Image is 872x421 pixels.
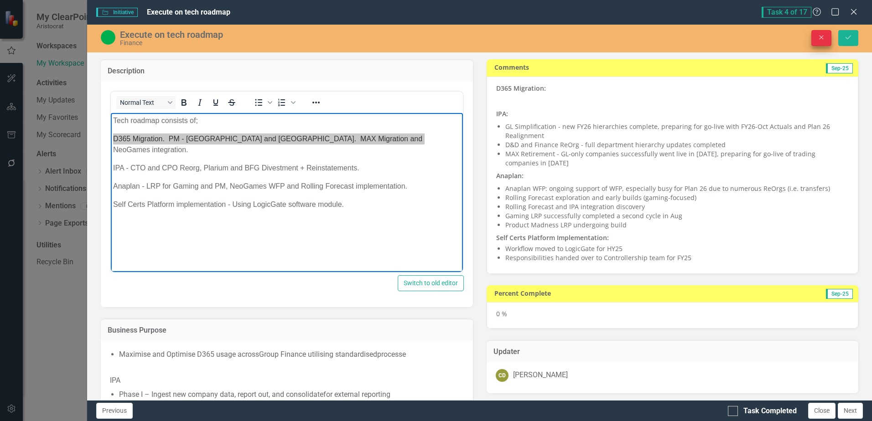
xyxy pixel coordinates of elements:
[496,171,524,180] span: Anaplan:
[505,244,623,253] span: Workflow moved to LogicGate for HY25
[120,40,527,46] div: Finance
[505,202,645,211] span: Rolling Forecast and IPA integration discovery
[120,99,165,106] span: Normal Text
[505,122,830,140] span: GL Simplification - new FY26 hierarchies complete, preparing for go-live with FY26-Oct Actuals an...
[111,113,462,272] iframe: Rich Text Area
[377,350,406,359] span: processe
[496,84,546,92] strong: D365 Migration:
[110,376,120,385] span: IPA
[251,96,274,109] div: Bullet list
[119,390,463,400] p: ​
[147,8,230,16] span: Execute on tech roadmap
[496,233,609,242] span: Self Certs Platform Implementation:
[505,149,815,167] span: MAX Retirement - GL-only companies successfully went live in [DATE], preparing for go-live of tra...
[274,96,297,109] div: Numbered list
[119,350,259,359] span: Maximise and Optimise D365 usage across
[826,63,853,73] span: Sep-25
[505,253,691,262] span: Responsibilities handed over to Controllership team for FY25
[108,326,466,334] h3: Business Purpose
[192,96,208,109] button: Italic
[496,369,509,382] div: CD
[826,289,853,299] span: Sep-25
[505,140,726,149] span: D&D and Finance ReOrg - full department hierarchy updates completed
[505,193,696,202] span: Rolling Forecast exploration and early builds (gaming-focused)
[96,8,137,17] span: Initiative
[96,403,133,419] button: Previous
[259,350,377,359] span: Group Finance utilising standardised
[116,96,176,109] button: Block Normal Text
[513,370,568,380] div: [PERSON_NAME]
[120,30,527,40] div: Execute on tech roadmap
[176,96,192,109] button: Bold
[308,96,324,109] button: Reveal or hide additional toolbar items
[496,109,508,118] span: IPA:
[224,96,239,109] button: Strikethrough
[494,290,735,297] h3: Percent Complete
[101,30,115,45] img: On Track
[808,403,836,419] button: Close
[208,96,223,109] button: Underline
[398,275,464,291] button: Switch to old editor
[838,403,863,419] button: Next
[743,406,797,416] div: Task Completed
[762,7,811,18] span: Task 4 of 17
[323,390,390,399] span: for external reporting
[108,67,466,75] h3: Description
[487,302,858,329] div: 0 %
[505,211,682,220] span: Gaming LRP successfully completed a second cycle in Aug
[493,348,851,356] h3: Updater
[494,64,694,71] h3: Comments
[505,221,627,229] span: Product Madness LRP undergoing build
[505,184,830,193] span: Anaplan WFP: ongoing support of WFP, especially busy for Plan 26 due to numerous ReOrgs (i.e. tra...
[119,390,323,399] span: Phase I – Ingest new company data, report out, and consolidate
